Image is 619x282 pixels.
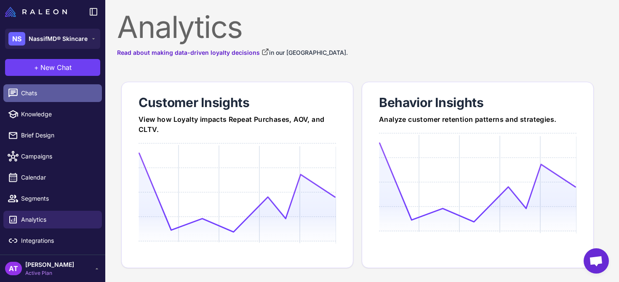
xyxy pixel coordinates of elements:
a: Brief Design [3,126,102,144]
div: View how Loyalty impacts Repeat Purchases, AOV, and CLTV. [139,114,336,134]
span: Brief Design [21,131,95,140]
a: Raleon Logo [5,7,70,17]
span: Campaigns [21,152,95,161]
span: NassifMD® Skincare [29,34,88,43]
span: Segments [21,194,95,203]
a: Segments [3,190,102,207]
a: Chats [3,84,102,102]
span: Active Plan [25,269,74,277]
div: Open chat [584,248,609,274]
div: Behavior Insights [379,94,576,111]
a: Read about making data-driven loyalty decisions [117,48,269,57]
a: Behavior InsightsAnalyze customer retention patterns and strategies. [362,82,594,268]
a: Calendar [3,169,102,186]
a: Analytics [3,211,102,228]
span: Calendar [21,173,95,182]
div: NS [8,32,25,46]
div: Analytics [117,12,607,42]
span: Chats [21,89,95,98]
span: in our [GEOGRAPHIC_DATA]. [269,49,348,56]
button: NSNassifMD® Skincare [5,29,100,49]
button: +New Chat [5,59,100,76]
div: Analyze customer retention patterns and strategies. [379,114,576,124]
span: New Chat [40,62,72,73]
span: + [34,62,39,73]
span: Integrations [21,236,95,245]
div: Customer Insights [139,94,336,111]
span: Analytics [21,215,95,224]
span: Knowledge [21,110,95,119]
a: Customer InsightsView how Loyalty impacts Repeat Purchases, AOV, and CLTV. [121,82,353,268]
a: Campaigns [3,148,102,165]
img: Raleon Logo [5,7,67,17]
div: AT [5,262,22,275]
a: Knowledge [3,105,102,123]
a: Integrations [3,232,102,250]
span: [PERSON_NAME] [25,260,74,269]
